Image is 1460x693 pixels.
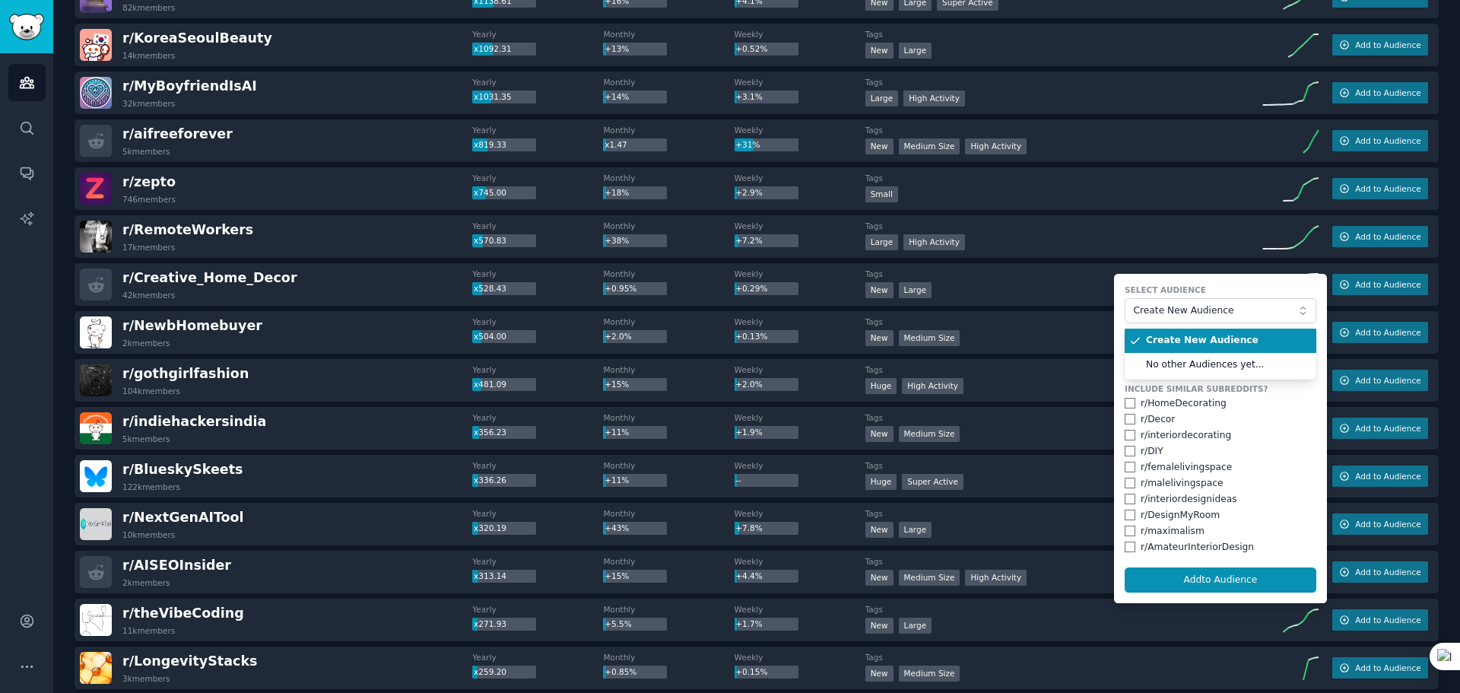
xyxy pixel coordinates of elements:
dt: Yearly [472,221,603,231]
div: r/ femalelivingspace [1141,461,1232,475]
div: New [865,282,893,298]
div: Small [865,186,898,202]
span: r/ indiehackersindia [122,414,266,429]
button: Add to Audience [1332,34,1428,56]
span: Add to Audience [1355,87,1420,98]
dt: Monthly [603,556,734,567]
dt: Monthly [603,125,734,135]
dt: Monthly [603,269,734,279]
span: +0.95% [605,284,636,293]
dt: Tags [865,125,1258,135]
div: New [865,330,893,346]
dt: Weekly [735,77,865,87]
dt: Tags [865,77,1258,87]
span: +7.8% [735,523,762,532]
span: Add to Audience [1355,567,1420,577]
span: Add to Audience [1355,135,1420,146]
dt: Monthly [603,364,734,375]
dt: Weekly [735,316,865,327]
dt: Tags [865,412,1258,423]
span: +1.7% [735,619,762,628]
div: r/ DesignMyRoom [1141,509,1220,523]
button: Add to Audience [1332,370,1428,391]
img: MyBoyfriendIsAI [80,77,112,109]
button: Addto Audience [1125,567,1316,593]
button: Add to Audience [1332,609,1428,631]
span: x570.83 [474,236,506,245]
span: r/ KoreaSeoulBeauty [122,30,272,46]
div: 2k members [122,338,170,348]
div: 42k members [122,290,175,300]
span: +1.9% [735,428,762,437]
dt: Yearly [472,269,603,279]
button: Add to Audience [1332,657,1428,679]
div: New [865,43,893,59]
div: New [865,522,893,538]
div: High Activity [965,138,1027,154]
span: Add to Audience [1355,615,1420,625]
span: Create New Audience [1146,334,1306,348]
dt: Weekly [735,556,865,567]
dt: Weekly [735,221,865,231]
dt: Weekly [735,460,865,471]
dt: Weekly [735,412,865,423]
span: r/ gothgirlfashion [122,366,249,381]
dt: Tags [865,556,1258,567]
span: +2.0% [735,380,762,389]
dt: Tags [865,508,1258,519]
dt: Weekly [735,269,865,279]
div: High Activity [902,378,963,394]
div: High Activity [903,234,965,250]
dt: Yearly [472,125,603,135]
div: Large [899,522,932,538]
div: 17k members [122,242,175,253]
span: x271.93 [474,619,506,628]
span: r/ LongevityStacks [122,653,257,669]
dt: Yearly [472,604,603,615]
dt: Monthly [603,460,734,471]
span: Add to Audience [1355,40,1420,50]
span: +38% [605,236,629,245]
dt: Weekly [735,508,865,519]
div: 11k members [122,625,175,636]
img: GummySearch logo [9,14,44,40]
dt: Tags [865,652,1258,663]
div: 10k members [122,529,175,540]
div: Large [899,282,932,298]
span: Add to Audience [1355,183,1420,194]
span: +13% [605,44,629,53]
div: New [865,138,893,154]
dt: Yearly [472,364,603,375]
div: 5k members [122,434,170,444]
dt: Yearly [472,77,603,87]
span: No other Audiences yet... [1146,358,1306,372]
span: +43% [605,523,629,532]
div: Huge [865,378,897,394]
dt: Tags [865,316,1258,327]
div: Large [899,43,932,59]
span: x1031.35 [474,92,512,101]
div: Medium Size [899,666,960,682]
dt: Yearly [472,29,603,40]
img: theVibeCoding [80,604,112,636]
span: +2.9% [735,188,762,197]
button: Add to Audience [1332,178,1428,199]
dt: Yearly [472,556,603,567]
div: r/ malelivingspace [1141,477,1224,491]
span: r/ Creative_Home_Decor [122,270,297,285]
span: x819.33 [474,140,506,149]
span: x356.23 [474,428,506,437]
div: 32k members [122,98,175,109]
img: LongevityStacks [80,652,112,684]
div: Huge [865,474,897,490]
img: KoreaSeoulBeauty [80,29,112,61]
span: +0.15% [735,667,767,676]
dt: Monthly [603,29,734,40]
div: Super Active [902,474,963,490]
span: +11% [605,475,629,485]
dt: Tags [865,29,1258,40]
dt: Monthly [603,173,734,183]
img: BlueskySkeets [80,460,112,492]
div: 2k members [122,577,170,588]
button: Add to Audience [1332,513,1428,535]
